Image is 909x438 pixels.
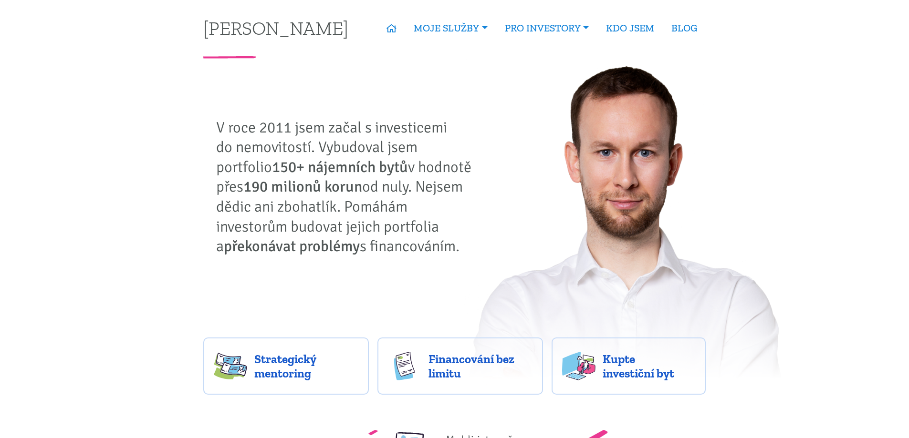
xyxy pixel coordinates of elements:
strong: překonávat problémy [224,237,360,255]
a: [PERSON_NAME] [203,19,348,37]
img: flats [562,352,596,380]
strong: 150+ nájemních bytů [272,158,408,176]
span: Financování bez limitu [428,352,533,380]
span: Kupte investiční byt [603,352,695,380]
strong: 190 milionů korun [243,177,362,196]
a: KDO JSEM [597,17,663,39]
a: PRO INVESTORY [496,17,597,39]
a: Strategický mentoring [203,337,369,395]
img: finance [388,352,421,380]
a: BLOG [663,17,706,39]
a: Financování bez limitu [377,337,543,395]
a: Kupte investiční byt [552,337,706,395]
img: strategy [214,352,247,380]
span: Strategický mentoring [254,352,358,380]
a: MOJE SLUŽBY [405,17,496,39]
p: V roce 2011 jsem začal s investicemi do nemovitostí. Vybudoval jsem portfolio v hodnotě přes od n... [216,118,479,256]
